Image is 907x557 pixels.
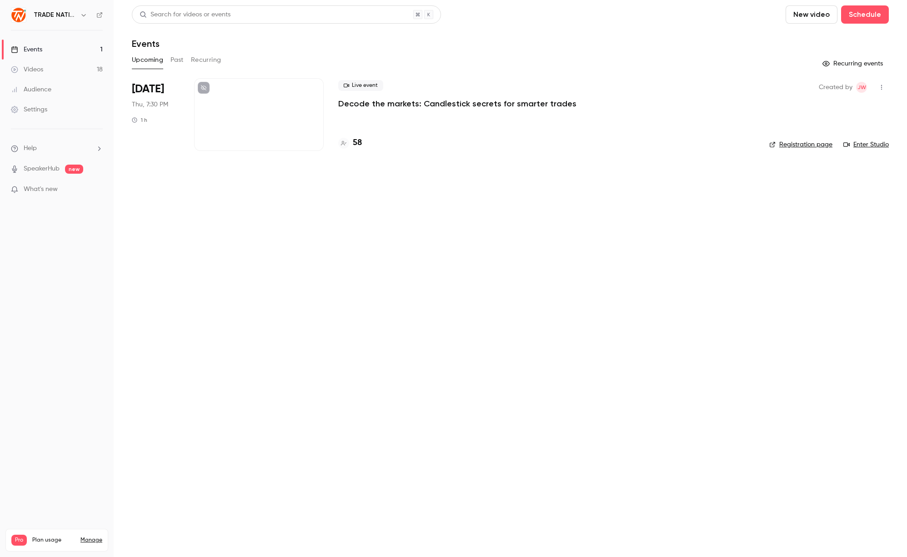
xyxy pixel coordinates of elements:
span: Live event [338,80,383,91]
span: Jolene Wood [856,82,867,93]
button: Upcoming [132,53,163,67]
h4: 58 [353,137,362,149]
div: Audience [11,85,51,94]
span: [DATE] [132,82,164,96]
div: 1 h [132,116,147,124]
h6: TRADE NATION [34,10,76,20]
button: Past [170,53,184,67]
li: help-dropdown-opener [11,144,103,153]
span: What's new [24,185,58,194]
span: Created by [819,82,852,93]
img: TRADE NATION [11,8,26,22]
span: Thu, 7:30 PM [132,100,168,109]
h1: Events [132,38,160,49]
div: Sep 25 Thu, 7:30 PM (Africa/Johannesburg) [132,78,180,151]
span: JW [857,82,866,93]
span: Help [24,144,37,153]
a: Enter Studio [843,140,889,149]
button: Recurring [191,53,221,67]
iframe: Noticeable Trigger [92,186,103,194]
div: Search for videos or events [140,10,231,20]
span: Pro [11,535,27,546]
a: SpeakerHub [24,164,60,174]
button: Recurring events [818,56,889,71]
button: Schedule [841,5,889,24]
div: Settings [11,105,47,114]
div: Videos [11,65,43,74]
span: Plan usage [32,537,75,544]
button: New video [786,5,837,24]
a: Decode the markets: Candlestick secrets for smarter trades [338,98,576,109]
a: Registration page [769,140,832,149]
a: Manage [80,537,102,544]
div: Events [11,45,42,54]
span: new [65,165,83,174]
a: 58 [338,137,362,149]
